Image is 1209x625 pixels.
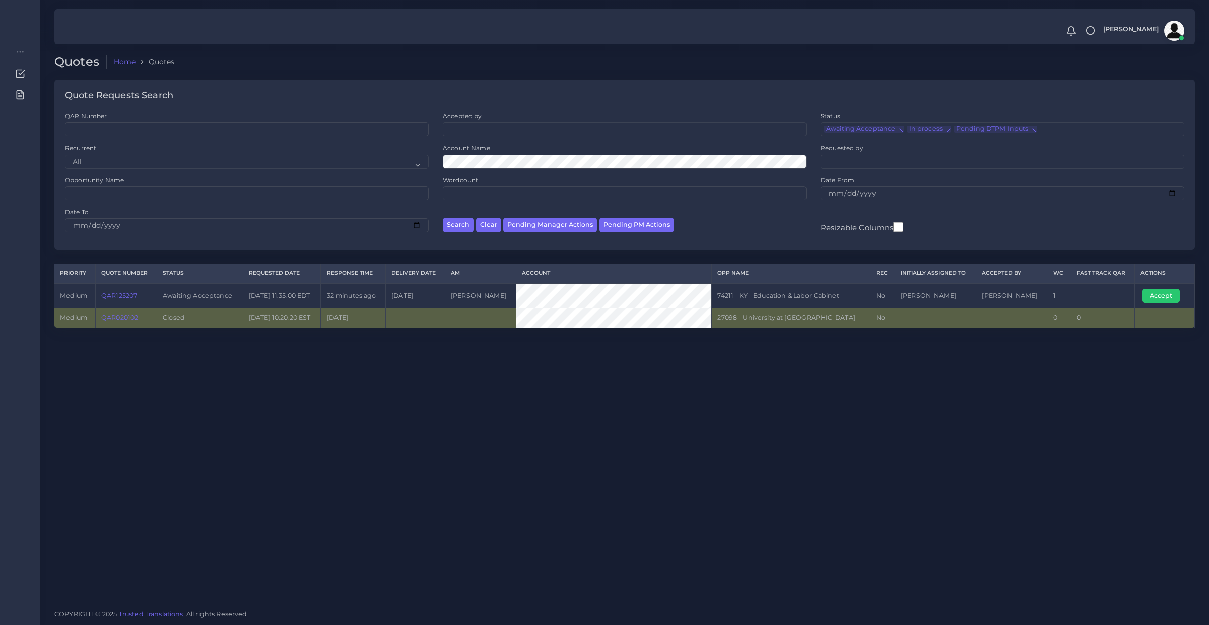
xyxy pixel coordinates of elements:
th: Quote Number [95,264,157,283]
label: Wordcount [443,176,478,184]
td: [DATE] 10:20:20 EST [243,308,321,328]
img: avatar [1164,21,1184,41]
label: Date To [65,207,89,216]
button: Accept [1142,289,1180,303]
label: QAR Number [65,112,107,120]
a: QAR020102 [101,314,138,321]
span: [PERSON_NAME] [1103,26,1159,33]
li: Awaiting Acceptance [824,126,904,133]
a: Home [114,57,136,67]
th: Priority [54,264,95,283]
button: Pending Manager Actions [503,218,597,232]
label: Resizable Columns [821,221,903,233]
td: 1 [1047,283,1070,308]
th: REC [870,264,895,283]
label: Account Name [443,144,490,152]
td: Closed [157,308,243,328]
a: Accept [1142,291,1187,299]
label: Opportunity Name [65,176,124,184]
a: [PERSON_NAME]avatar [1098,21,1188,41]
li: Quotes [136,57,174,67]
td: [DATE] [321,308,386,328]
label: Date From [821,176,854,184]
td: [DATE] [385,283,445,308]
span: medium [60,314,87,321]
label: Status [821,112,840,120]
span: , All rights Reserved [183,609,247,619]
th: AM [445,264,516,283]
td: No [870,283,895,308]
li: Pending DTPM Inputs [954,126,1037,133]
td: 0 [1070,308,1135,328]
button: Pending PM Actions [599,218,674,232]
th: Account [516,264,712,283]
h2: Quotes [54,55,107,70]
td: [PERSON_NAME] [976,283,1047,308]
button: Clear [476,218,501,232]
th: Actions [1134,264,1194,283]
a: Trusted Translations [119,610,183,618]
td: No [870,308,895,328]
label: Accepted by [443,112,482,120]
label: Recurrent [65,144,96,152]
td: [PERSON_NAME] [895,283,976,308]
a: QAR125207 [101,292,137,299]
th: Opp Name [712,264,870,283]
span: COPYRIGHT © 2025 [54,609,247,619]
td: [DATE] 11:35:00 EDT [243,283,321,308]
td: 27098 - University at [GEOGRAPHIC_DATA] [712,308,870,328]
td: 74211 - KY - Education & Labor Cabinet [712,283,870,308]
button: Search [443,218,474,232]
th: Status [157,264,243,283]
th: Accepted by [976,264,1047,283]
th: Fast Track QAR [1070,264,1135,283]
li: In process [907,126,951,133]
th: Response Time [321,264,386,283]
th: Requested Date [243,264,321,283]
td: [PERSON_NAME] [445,283,516,308]
input: Resizable Columns [893,221,903,233]
span: medium [60,292,87,299]
th: Initially Assigned to [895,264,976,283]
th: Delivery Date [385,264,445,283]
td: 0 [1047,308,1070,328]
td: Awaiting Acceptance [157,283,243,308]
h4: Quote Requests Search [65,90,173,101]
td: 32 minutes ago [321,283,386,308]
label: Requested by [821,144,863,152]
th: WC [1047,264,1070,283]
